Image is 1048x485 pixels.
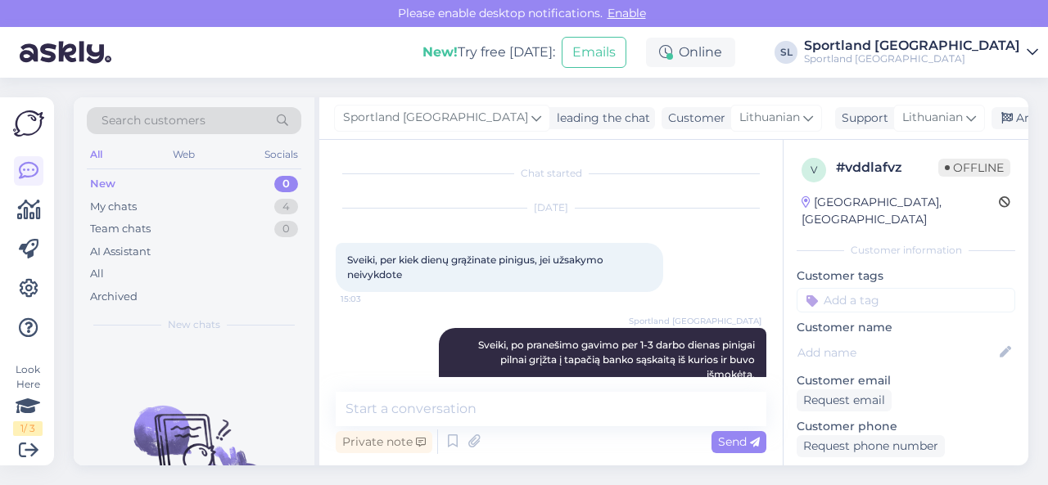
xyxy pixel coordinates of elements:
[603,6,651,20] span: Enable
[341,293,402,305] span: 15:03
[629,315,761,327] span: Sportland [GEOGRAPHIC_DATA]
[797,372,1015,389] p: Customer email
[87,144,106,165] div: All
[811,164,817,176] span: v
[797,389,892,411] div: Request email
[804,52,1020,65] div: Sportland [GEOGRAPHIC_DATA]
[804,39,1020,52] div: Sportland [GEOGRAPHIC_DATA]
[274,176,298,192] div: 0
[902,109,963,127] span: Lithuanian
[835,110,888,127] div: Support
[797,344,996,362] input: Add name
[90,176,115,192] div: New
[797,267,1015,285] p: Customer tags
[169,144,198,165] div: Web
[274,221,298,237] div: 0
[336,200,766,215] div: [DATE]
[797,319,1015,336] p: Customer name
[797,418,1015,435] p: Customer phone
[797,464,1015,481] p: Visited pages
[13,110,44,137] img: Askly Logo
[422,43,555,62] div: Try free [DATE]:
[775,41,797,64] div: SL
[347,254,606,281] span: Sveiki, per kiek dienų grąžinate pinigus, jei užsakymo neivykdote
[739,109,800,127] span: Lithuanian
[938,159,1010,177] span: Offline
[797,435,945,457] div: Request phone number
[90,221,151,237] div: Team chats
[13,362,43,436] div: Look Here
[836,158,938,177] div: # vddlafvz
[562,37,626,68] button: Emails
[802,194,999,228] div: [GEOGRAPHIC_DATA], [GEOGRAPHIC_DATA]
[90,199,137,215] div: My chats
[422,44,458,60] b: New!
[168,317,220,332] span: New chats
[646,38,735,67] div: Online
[261,144,301,165] div: Socials
[90,244,151,260] div: AI Assistant
[718,434,760,449] span: Send
[102,112,206,129] span: Search customers
[804,39,1038,65] a: Sportland [GEOGRAPHIC_DATA]Sportland [GEOGRAPHIC_DATA]
[90,266,104,282] div: All
[274,199,298,215] div: 4
[662,110,725,127] div: Customer
[343,109,528,127] span: Sportland [GEOGRAPHIC_DATA]
[478,339,757,380] span: Sveiki, po pranešimo gavimo per 1-3 darbo dienas pinigai pilnai grįžta į tapačią banko sąskaitą i...
[336,166,766,181] div: Chat started
[336,431,432,453] div: Private note
[90,289,138,305] div: Archived
[550,110,650,127] div: leading the chat
[13,421,43,436] div: 1 / 3
[797,288,1015,312] input: Add a tag
[797,243,1015,258] div: Customer information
